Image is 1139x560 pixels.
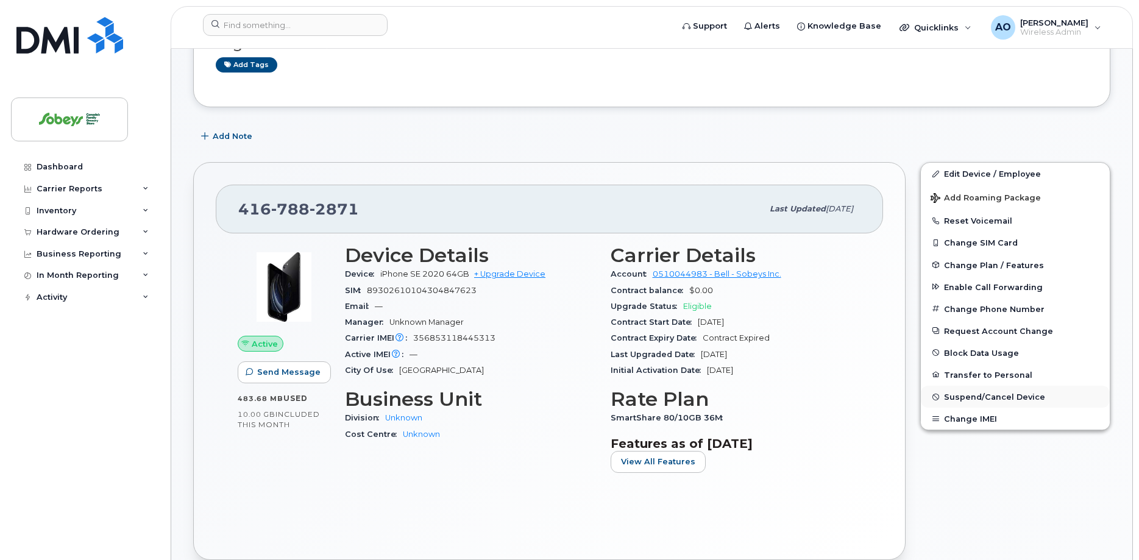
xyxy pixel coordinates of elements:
[611,269,653,278] span: Account
[375,302,383,311] span: —
[1020,27,1088,37] span: Wireless Admin
[611,436,862,451] h3: Features as of [DATE]
[931,193,1041,205] span: Add Roaming Package
[238,394,283,403] span: 483.68 MB
[944,260,1044,269] span: Change Plan / Features
[891,15,980,40] div: Quicklinks
[611,350,701,359] span: Last Upgraded Date
[310,200,359,218] span: 2871
[238,409,320,430] span: included this month
[789,14,890,38] a: Knowledge Base
[693,20,727,32] span: Support
[345,333,413,342] span: Carrier IMEI
[611,451,706,473] button: View All Features
[921,210,1110,232] button: Reset Voicemail
[921,232,1110,253] button: Change SIM Card
[345,388,596,410] h3: Business Unit
[345,302,375,311] span: Email
[413,333,495,342] span: 356853118445313
[921,386,1110,408] button: Suspend/Cancel Device
[283,394,308,403] span: used
[982,15,1110,40] div: Antonio Orgera
[707,366,733,375] span: [DATE]
[921,408,1110,430] button: Change IMEI
[611,244,862,266] h3: Carrier Details
[754,20,780,32] span: Alerts
[345,244,596,266] h3: Device Details
[399,366,484,375] span: [GEOGRAPHIC_DATA]
[611,333,703,342] span: Contract Expiry Date
[252,338,278,350] span: Active
[1020,18,1088,27] span: [PERSON_NAME]
[921,276,1110,298] button: Enable Call Forwarding
[703,333,770,342] span: Contract Expired
[770,204,826,213] span: Last updated
[345,269,380,278] span: Device
[474,269,545,278] a: + Upgrade Device
[921,254,1110,276] button: Change Plan / Features
[611,302,683,311] span: Upgrade Status
[216,57,277,73] a: Add tags
[921,364,1110,386] button: Transfer to Personal
[674,14,736,38] a: Support
[698,317,724,327] span: [DATE]
[611,388,862,410] h3: Rate Plan
[611,413,729,422] span: SmartShare 80/10GB 36M
[611,366,707,375] span: Initial Activation Date
[826,204,853,213] span: [DATE]
[216,37,1088,52] h3: Tags List
[995,20,1011,35] span: AO
[345,317,389,327] span: Manager
[367,286,477,295] span: 89302610104304847623
[410,350,417,359] span: —
[389,317,464,327] span: Unknown Manager
[193,126,263,147] button: Add Note
[238,200,359,218] span: 416
[921,320,1110,342] button: Request Account Change
[213,130,252,142] span: Add Note
[203,14,388,36] input: Find something...
[247,250,321,324] img: image20231002-3703462-2fle3a.jpeg
[257,366,321,378] span: Send Message
[944,282,1043,291] span: Enable Call Forwarding
[345,366,399,375] span: City Of Use
[807,20,881,32] span: Knowledge Base
[921,185,1110,210] button: Add Roaming Package
[611,317,698,327] span: Contract Start Date
[238,410,275,419] span: 10.00 GB
[683,302,712,311] span: Eligible
[653,269,781,278] a: 0510044983 - Bell - Sobeys Inc.
[271,200,310,218] span: 788
[611,286,689,295] span: Contract balance
[736,14,789,38] a: Alerts
[403,430,440,439] a: Unknown
[921,342,1110,364] button: Block Data Usage
[921,163,1110,185] a: Edit Device / Employee
[701,350,727,359] span: [DATE]
[914,23,959,32] span: Quicklinks
[345,286,367,295] span: SIM
[944,392,1045,402] span: Suspend/Cancel Device
[689,286,713,295] span: $0.00
[380,269,469,278] span: iPhone SE 2020 64GB
[345,350,410,359] span: Active IMEI
[921,298,1110,320] button: Change Phone Number
[345,430,403,439] span: Cost Centre
[345,413,385,422] span: Division
[385,413,422,422] a: Unknown
[621,456,695,467] span: View All Features
[238,361,331,383] button: Send Message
